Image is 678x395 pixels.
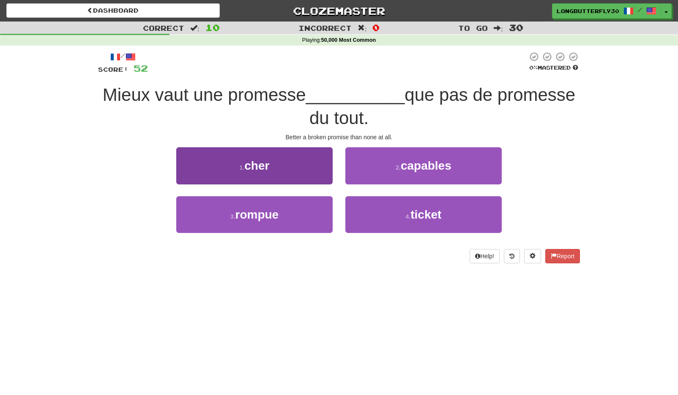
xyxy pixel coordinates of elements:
span: Incorrect [298,24,352,32]
span: __________ [306,85,405,105]
button: 2.capables [345,147,502,184]
span: / [638,7,642,13]
span: capables [401,159,451,172]
span: Mieux vaut une promesse [103,85,306,105]
a: Clozemaster [232,3,446,18]
span: Score: [98,66,128,73]
button: 4.ticket [345,196,502,233]
div: Mastered [528,64,580,72]
span: To go [458,24,488,32]
small: 1 . [240,164,245,171]
div: / [98,51,148,62]
span: 30 [509,22,523,32]
span: : [190,24,200,32]
span: rompue [235,208,279,221]
a: Dashboard [6,3,220,18]
span: LongButterfly3024 [557,7,619,15]
small: 3 . [230,213,235,220]
span: ticket [410,208,441,221]
span: : [358,24,367,32]
div: Better a broken promise than none at all. [98,133,580,141]
strong: 50,000 Most Common [321,37,376,43]
a: LongButterfly3024 / [552,3,661,19]
button: Round history (alt+y) [504,249,520,263]
button: 1.cher [176,147,333,184]
span: Correct [143,24,184,32]
button: 3.rompue [176,196,333,233]
span: cher [244,159,269,172]
small: 4 . [406,213,411,220]
span: : [494,24,503,32]
button: Help! [470,249,500,263]
span: 10 [205,22,220,32]
span: 0 % [529,64,538,71]
span: 0 [372,22,380,32]
span: 52 [134,63,148,73]
small: 2 . [396,164,401,171]
span: que pas de promesse du tout. [309,85,575,128]
button: Report [545,249,580,263]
